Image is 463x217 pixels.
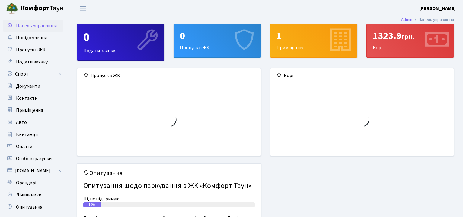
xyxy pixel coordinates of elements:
button: Переключити навігацію [75,3,91,13]
div: 0 [180,30,255,42]
span: Квитанції [16,131,38,138]
a: Опитування [3,201,63,213]
a: Орендарі [3,177,63,189]
span: Документи [16,83,40,89]
span: Оплати [16,143,32,150]
a: Квитанції [3,128,63,141]
a: 0Пропуск в ЖК [174,24,261,58]
a: Повідомлення [3,32,63,44]
span: Таун [21,3,63,14]
a: [DOMAIN_NAME] [3,165,63,177]
a: [PERSON_NAME] [419,5,456,12]
span: Повідомлення [16,34,47,41]
div: Подати заявку [77,24,164,60]
a: Подати заявку [3,56,63,68]
div: 0 [83,30,158,45]
a: Авто [3,116,63,128]
b: Комфорт [21,3,49,13]
a: Документи [3,80,63,92]
nav: breadcrumb [392,13,463,26]
div: Борг [367,24,454,57]
span: Орендарі [16,180,36,186]
div: Ні, не підтримую [83,195,255,202]
div: Пропуск в ЖК [77,68,261,83]
a: Особові рахунки [3,153,63,165]
a: 0Подати заявку [77,24,164,61]
a: Пропуск в ЖК [3,44,63,56]
a: Контакти [3,92,63,104]
span: Панель управління [16,22,57,29]
span: Подати заявку [16,59,48,65]
a: 1Приміщення [270,24,358,58]
a: Оплати [3,141,63,153]
span: Авто [16,119,27,126]
h5: Опитування [83,170,255,177]
span: Приміщення [16,107,43,114]
div: Приміщення [270,24,357,57]
li: Панель управління [412,16,454,23]
a: Спорт [3,68,63,80]
div: Пропуск в ЖК [174,24,261,57]
span: Контакти [16,95,37,102]
img: logo.png [6,2,18,15]
div: 1323.9 [373,30,448,42]
span: Лічильники [16,192,41,198]
span: Опитування [16,204,42,210]
a: Лічильники [3,189,63,201]
span: грн. [401,31,414,42]
div: Борг [270,68,454,83]
a: Приміщення [3,104,63,116]
a: Панель управління [3,20,63,32]
div: 10% [83,202,101,207]
span: Особові рахунки [16,155,52,162]
div: 1 [276,30,351,42]
span: Пропуск в ЖК [16,47,46,53]
a: Admin [401,16,412,23]
h4: Опитування щодо паркування в ЖК «Комфорт Таун» [83,179,255,193]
